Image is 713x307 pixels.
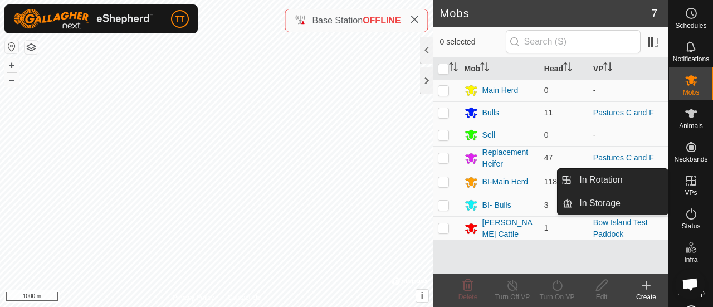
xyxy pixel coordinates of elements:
[458,293,478,301] span: Delete
[674,156,707,163] span: Neckbands
[573,169,668,191] a: In Rotation
[490,292,535,302] div: Turn Off VP
[544,223,549,232] span: 1
[482,85,519,96] div: Main Herd
[440,36,506,48] span: 0 selected
[679,123,703,129] span: Animals
[603,64,612,73] p-sorticon: Activate to sort
[540,58,589,80] th: Head
[558,169,668,191] li: In Rotation
[624,292,668,302] div: Create
[416,290,428,302] button: i
[482,107,499,119] div: Bulls
[5,73,18,86] button: –
[544,108,553,117] span: 11
[563,64,572,73] p-sorticon: Activate to sort
[480,64,489,73] p-sorticon: Activate to sort
[681,223,700,230] span: Status
[683,89,699,96] span: Mobs
[593,153,654,162] a: Pastures C and F
[5,40,18,53] button: Reset Map
[25,41,38,54] button: Map Layers
[544,130,549,139] span: 0
[651,5,657,22] span: 7
[579,197,621,210] span: In Storage
[506,30,641,53] input: Search (S)
[579,173,622,187] span: In Rotation
[13,9,153,29] img: Gallagher Logo
[173,293,214,303] a: Privacy Policy
[558,192,668,215] li: In Storage
[593,218,648,238] a: Bow Island Test Paddock
[673,56,709,62] span: Notifications
[535,292,579,302] div: Turn On VP
[593,108,654,117] a: Pastures C and F
[227,293,260,303] a: Contact Us
[573,192,668,215] a: In Storage
[544,177,557,186] span: 118
[677,290,705,296] span: Heatmap
[675,269,705,299] div: Open chat
[482,129,495,141] div: Sell
[589,124,668,146] td: -
[675,22,706,29] span: Schedules
[482,147,535,170] div: Replacement Heifer
[482,199,511,211] div: BI- Bulls
[449,64,458,73] p-sorticon: Activate to sort
[589,79,668,101] td: -
[685,189,697,196] span: VPs
[312,16,363,25] span: Base Station
[579,292,624,302] div: Edit
[482,176,528,188] div: BI-Main Herd
[440,7,651,20] h2: Mobs
[544,86,549,95] span: 0
[460,58,540,80] th: Mob
[363,16,401,25] span: OFFLINE
[175,13,184,25] span: TT
[589,58,668,80] th: VP
[684,256,697,263] span: Infra
[544,201,549,209] span: 3
[5,59,18,72] button: +
[482,217,535,240] div: [PERSON_NAME] Cattle
[544,153,553,162] span: 47
[421,291,423,300] span: i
